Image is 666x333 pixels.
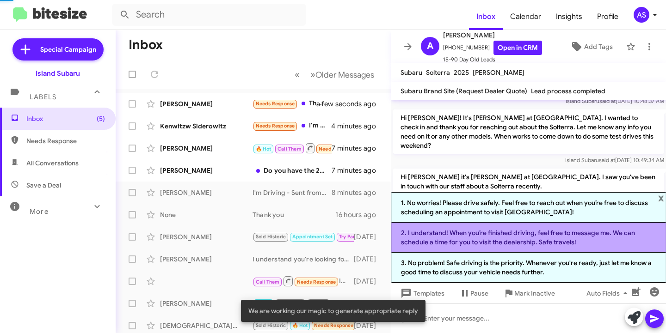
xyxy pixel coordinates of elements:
div: [PERSON_NAME] [160,254,253,264]
div: [DEMOGRAPHIC_DATA][PERSON_NAME] [160,321,253,330]
span: 15-90 Day Old Leads [443,55,542,64]
div: Inbound Call [253,275,354,287]
div: [DATE] [354,254,383,264]
span: Subaru Brand Site (Request Dealer Quote) [401,87,527,95]
span: Island Subaru [DATE] 10:49:34 AM [565,157,664,163]
div: I'm Driving - Sent from My Car [253,188,332,197]
span: Auto Fields [586,285,631,302]
a: Inbox [469,3,503,30]
div: I'm not looking for a vehicle thank you [253,121,331,131]
a: Open in CRM [493,41,542,55]
div: Thanks [PERSON_NAME]... Two questions: 1) Do you have the Ascent Limited 7 passenger in blue? 2) ... [253,98,328,109]
div: AS [634,7,649,23]
span: said at [599,97,616,104]
li: 2. I understand! When you’re finished driving, feel free to message me. We can schedule a time fo... [391,223,666,253]
div: Inbound Call [253,142,332,154]
button: Previous [289,65,305,84]
span: [PERSON_NAME] [473,68,524,77]
span: Pause [470,285,488,302]
div: Island Subaru [36,69,80,78]
div: I understand you're looking for pricing information. To provide the best assistance, it's ideal t... [253,254,354,264]
button: Mark Inactive [496,285,562,302]
span: Call Them [277,146,302,152]
button: Pause [452,285,496,302]
button: Auto Fields [579,285,638,302]
span: Subaru [401,68,422,77]
div: [PERSON_NAME] [160,188,253,197]
span: 2025 [454,68,469,77]
p: Hi [PERSON_NAME]! It's [PERSON_NAME] at [GEOGRAPHIC_DATA]. I wanted to check in and thank you for... [393,109,664,154]
span: Needs Response [319,146,358,152]
span: Appointment Set [292,234,333,240]
p: Hi [PERSON_NAME] it's [PERSON_NAME] at [GEOGRAPHIC_DATA]. I saw you've been in touch with our sta... [393,169,664,222]
div: 16 hours ago [335,210,383,219]
div: [PERSON_NAME] [160,299,253,308]
span: x [658,192,664,203]
span: [PHONE_NUMBER] [443,41,542,55]
span: Sold Historic [256,234,286,240]
span: Save a Deal [26,181,61,190]
div: None [160,210,253,219]
div: Kenwitzw Siderowitz [160,121,253,131]
a: Calendar [503,3,549,30]
a: Profile [590,3,626,30]
span: We are working our magic to generate appropriate reply [248,306,418,315]
div: 7 minutes ago [332,144,383,153]
span: A [427,39,433,54]
input: Search [112,4,306,26]
h1: Inbox [129,37,163,52]
span: Inbox [26,114,105,123]
div: [PERSON_NAME] [160,232,253,242]
span: Needs Response [256,101,295,107]
span: [PERSON_NAME] [443,30,542,41]
div: Do you have the 2026 outback? [253,166,332,175]
span: Mark Inactive [514,285,555,302]
a: Special Campaign [12,38,104,61]
span: « [295,69,300,80]
span: Needs Response [26,136,105,145]
span: Try Pausing [339,234,366,240]
a: Insights [549,3,590,30]
div: [DATE] [354,277,383,286]
span: Labels [30,93,56,101]
nav: Page navigation example [290,65,380,84]
span: » [310,69,315,80]
button: Add Tags [560,38,622,55]
div: 7 minutes ago [332,166,383,175]
span: said at [599,157,615,163]
div: a few seconds ago [328,99,383,109]
span: 🔥 Hot [256,146,271,152]
div: Ok thank you 😊 [253,231,354,242]
span: Needs Response [297,279,336,285]
span: Older Messages [315,70,374,80]
span: Templates [399,285,444,302]
button: Templates [391,285,452,302]
div: [PERSON_NAME] [160,166,253,175]
div: 8 minutes ago [332,188,383,197]
span: Add Tags [584,38,613,55]
span: Call Them [256,279,280,285]
span: Needs Response [256,123,295,129]
button: Next [305,65,380,84]
button: AS [626,7,656,23]
span: Island Subaru [DATE] 10:48:37 AM [566,97,664,104]
div: Thank you [253,210,335,219]
span: Special Campaign [40,45,96,54]
span: (5) [97,114,105,123]
span: Lead process completed [531,87,605,95]
div: [PERSON_NAME] [160,99,253,109]
span: More [30,207,49,216]
div: 4 minutes ago [331,121,383,131]
span: Solterra [426,68,450,77]
li: 3. No problem! Safe driving is the priority. Whenever you're ready, just let me know a good time ... [391,253,666,283]
span: All Conversations [26,158,79,168]
div: [PERSON_NAME] [160,144,253,153]
div: [DATE] [354,232,383,242]
li: 1. No worries! Please drive safely. Feel free to reach out when you’re free to discuss scheduling... [391,192,666,223]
